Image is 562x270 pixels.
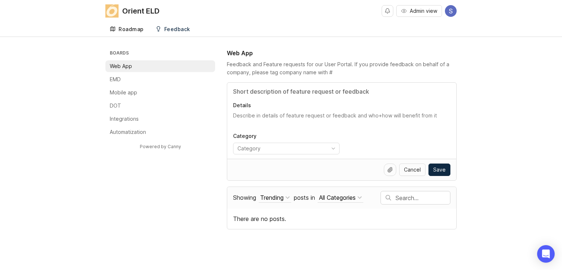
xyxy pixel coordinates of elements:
[110,76,121,83] p: EMD
[105,60,215,72] a: Web App
[110,89,137,96] p: Mobile app
[233,143,340,154] div: toggle menu
[233,194,256,201] span: Showing
[319,194,356,202] div: All Categories
[233,132,340,140] p: Category
[259,193,291,203] button: Showing
[105,4,119,18] img: Orient ELD logo
[318,193,363,203] button: posts in
[227,60,457,76] div: Feedback and Feature requests for our User Portal. If you provide feedback on behalf of a company...
[445,5,457,17] img: Stas Ityakin
[105,74,215,85] a: EMD
[105,126,215,138] a: Automatization
[110,63,132,70] p: Web App
[237,145,324,153] input: Category
[108,49,215,59] h3: Boards
[327,146,339,151] svg: toggle icon
[227,209,456,229] div: There are no posts.
[233,112,450,127] textarea: Details
[404,166,421,173] span: Cancel
[382,5,393,17] button: Notifications
[227,49,253,57] h1: Web App
[110,115,139,123] p: Integrations
[294,194,315,201] span: posts in
[396,194,450,202] input: Search…
[396,5,442,17] button: Admin view
[105,87,215,98] a: Mobile app
[105,100,215,112] a: DOT
[410,7,437,15] span: Admin view
[260,194,284,202] div: Trending
[151,22,195,37] a: Feedback
[139,142,182,151] a: Powered by Canny
[537,245,555,263] div: Open Intercom Messenger
[233,102,450,109] p: Details
[119,27,144,32] div: Roadmap
[428,164,450,176] button: Save
[399,164,426,176] button: Cancel
[110,102,121,109] p: DOT
[122,7,160,15] div: Orient ELD
[164,27,190,32] div: Feedback
[110,128,146,136] p: Automatization
[105,22,148,37] a: Roadmap
[233,87,450,96] input: Title
[433,166,446,173] span: Save
[105,113,215,125] a: Integrations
